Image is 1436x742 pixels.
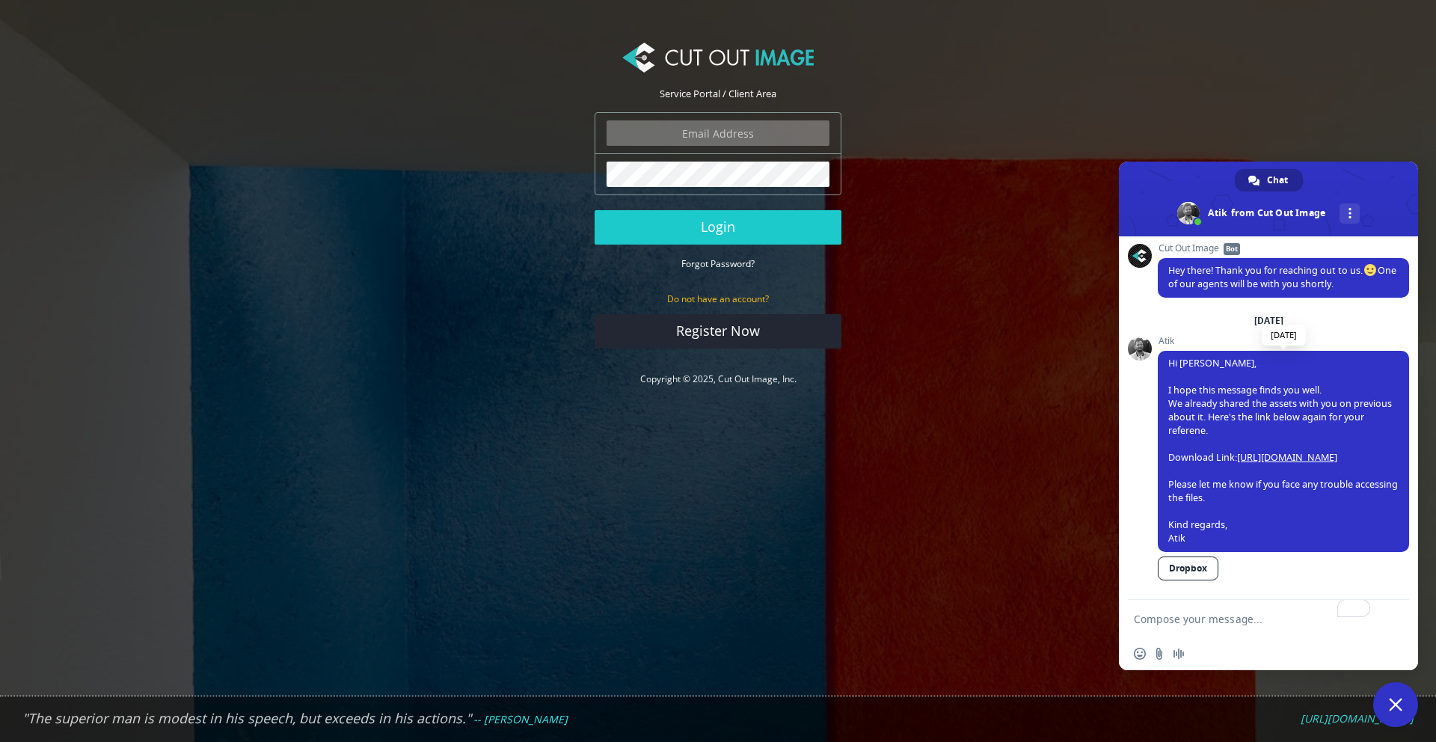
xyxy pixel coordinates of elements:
small: Forgot Password? [681,257,755,270]
a: Dropbox [1158,556,1218,580]
input: Email Address [607,120,829,146]
button: Login [595,210,841,245]
span: Insert an emoji [1134,648,1146,660]
small: Do not have an account? [667,292,769,305]
span: Hey there! Thank you for reaching out to us. One of our agents will be with you shortly. [1168,264,1396,290]
a: Register Now [595,314,841,349]
a: Close chat [1373,682,1418,727]
em: "The superior man is modest in his speech, but exceeds in his actions." [22,709,471,727]
img: Cut Out Image [622,43,814,73]
span: Service Portal / Client Area [660,87,776,100]
span: Hi [PERSON_NAME], I hope this message finds you well. We already shared the assets with you on pr... [1168,357,1398,545]
span: Cut Out Image [1158,243,1409,254]
em: [URL][DOMAIN_NAME] [1301,711,1414,726]
a: Forgot Password? [681,257,755,270]
span: Atik [1158,336,1409,346]
em: -- [PERSON_NAME] [473,712,568,726]
textarea: To enrich screen reader interactions, please activate Accessibility in Grammarly extension settings [1134,600,1373,637]
a: [URL][DOMAIN_NAME] [1301,712,1414,726]
a: [URL][DOMAIN_NAME] [1237,451,1337,464]
span: Bot [1224,243,1240,255]
span: Chat [1267,169,1288,191]
span: Audio message [1173,648,1185,660]
div: [DATE] [1254,316,1283,325]
a: Copyright © 2025, Cut Out Image, Inc. [640,372,797,385]
span: Send a file [1153,648,1165,660]
a: Chat [1235,169,1303,191]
